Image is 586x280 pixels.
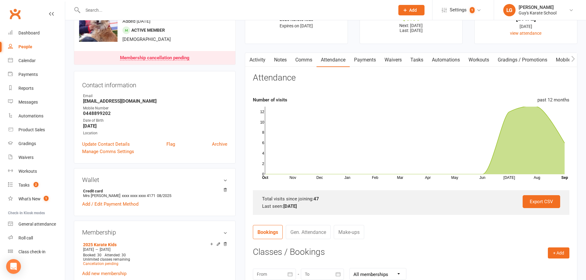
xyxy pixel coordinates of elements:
[18,222,56,227] div: General attendance
[100,247,110,252] span: [DATE]
[350,53,380,67] a: Payments
[537,96,569,104] div: past 12 months
[262,203,560,210] div: Last seen:
[365,15,457,22] div: $0.00
[82,229,227,236] h3: Membership
[122,193,155,198] span: xxxx xxxx xxxx 4171
[18,183,30,187] div: Tasks
[523,195,560,208] a: Export CSV
[82,140,130,148] a: Update Contact Details
[83,257,130,262] span: Unlimited classes remaining
[81,6,390,14] input: Search...
[8,95,65,109] a: Messages
[166,140,175,148] a: Flag
[409,8,417,13] span: Add
[334,225,364,239] a: Make-ups
[83,130,227,136] div: Location
[18,169,37,174] div: Workouts
[464,53,493,67] a: Workouts
[83,98,227,104] strong: [EMAIL_ADDRESS][DOMAIN_NAME]
[18,86,34,91] div: Reports
[8,123,65,137] a: Product Sales
[398,5,425,15] button: Add
[548,247,569,258] button: + Add
[79,3,118,42] img: image1678768429.png
[286,225,331,239] a: Gen. Attendance
[493,53,552,67] a: Gradings / Promotions
[83,247,94,252] span: [DATE]
[105,253,126,257] span: Attended: 30
[406,53,428,67] a: Tasks
[253,247,569,257] h3: Classes / Bookings
[212,140,227,148] a: Archive
[510,31,541,36] a: view attendance
[8,137,65,151] a: Gradings
[280,23,313,28] span: Expires on [DATE]
[317,53,350,67] a: Attendance
[8,164,65,178] a: Workouts
[44,196,49,201] span: 1
[380,53,406,67] a: Waivers
[82,176,227,183] h3: Wallet
[8,68,65,81] a: Payments
[283,203,297,209] strong: [DATE]
[18,141,36,146] div: Gradings
[83,253,102,257] span: Booked: 30
[18,127,45,132] div: Product Sales
[552,53,585,67] a: Mobile App
[291,53,317,67] a: Comms
[18,113,43,118] div: Automations
[34,182,38,187] span: 2
[8,192,65,206] a: What's New1
[519,5,556,10] div: [PERSON_NAME]
[8,81,65,95] a: Reports
[262,195,560,203] div: Total visits since joining:
[313,196,319,202] strong: 47
[6,259,21,274] div: Open Intercom Messenger
[82,188,227,199] li: Mrs [PERSON_NAME]
[8,245,65,259] a: Class kiosk mode
[82,200,138,208] a: Add / Edit Payment Method
[8,231,65,245] a: Roll call
[82,148,134,155] a: Manage Comms Settings
[83,262,118,266] span: Cancellation pending
[122,18,150,24] time: Added [DATE]
[83,111,227,116] strong: 0448899202
[8,217,65,231] a: General attendance kiosk mode
[8,26,65,40] a: Dashboard
[480,15,572,22] div: [DATE]
[83,123,227,129] strong: [DATE]
[270,53,291,67] a: Notes
[83,189,224,193] strong: Credit card
[18,235,33,240] div: Roll call
[18,72,38,77] div: Payments
[83,118,227,124] div: Date of Birth
[7,6,23,22] a: Clubworx
[8,151,65,164] a: Waivers
[470,7,475,13] span: 1
[18,58,36,63] div: Calendar
[253,73,296,83] h3: Attendance
[503,4,516,16] div: LG
[18,30,40,35] div: Dashboard
[82,247,227,252] div: —
[253,225,283,239] a: Bookings
[253,97,287,103] strong: Number of visits
[18,100,38,105] div: Messages
[131,28,165,33] span: Active member
[245,53,270,67] a: Activity
[82,79,227,89] h3: Contact information
[120,56,189,61] div: Membership cancellation pending
[18,249,46,254] div: Class check-in
[18,44,32,49] div: People
[428,53,464,67] a: Automations
[365,23,457,33] p: Next: [DATE] Last: [DATE]
[8,54,65,68] a: Calendar
[82,271,126,276] a: Add new membership
[18,155,34,160] div: Waivers
[8,109,65,123] a: Automations
[83,105,227,111] div: Mobile Number
[83,93,227,99] div: Email
[519,10,556,16] div: Guy's Karate School
[122,37,171,42] span: [DEMOGRAPHIC_DATA]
